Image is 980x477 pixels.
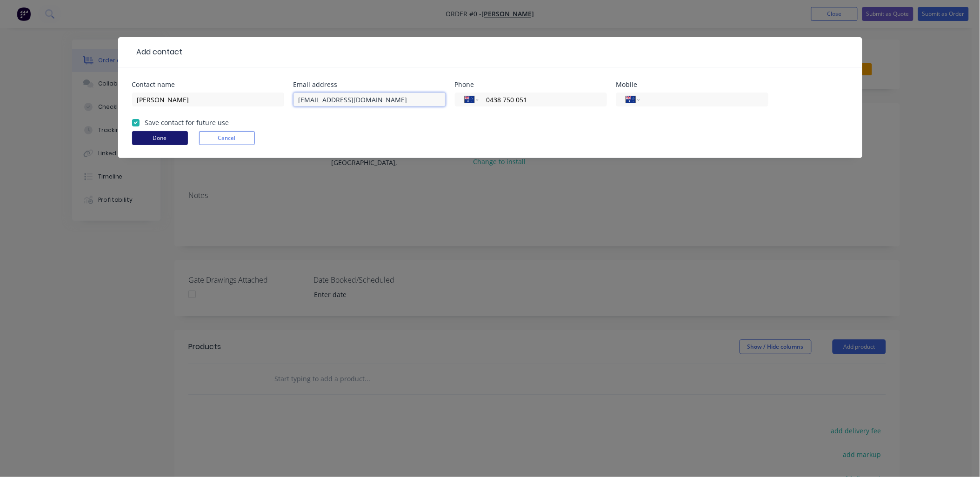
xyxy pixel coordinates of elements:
div: Add contact [132,46,183,58]
div: Contact name [132,81,284,88]
div: Email address [293,81,446,88]
div: Mobile [616,81,768,88]
label: Save contact for future use [145,118,229,127]
button: Done [132,131,188,145]
button: Cancel [199,131,255,145]
div: Phone [455,81,607,88]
